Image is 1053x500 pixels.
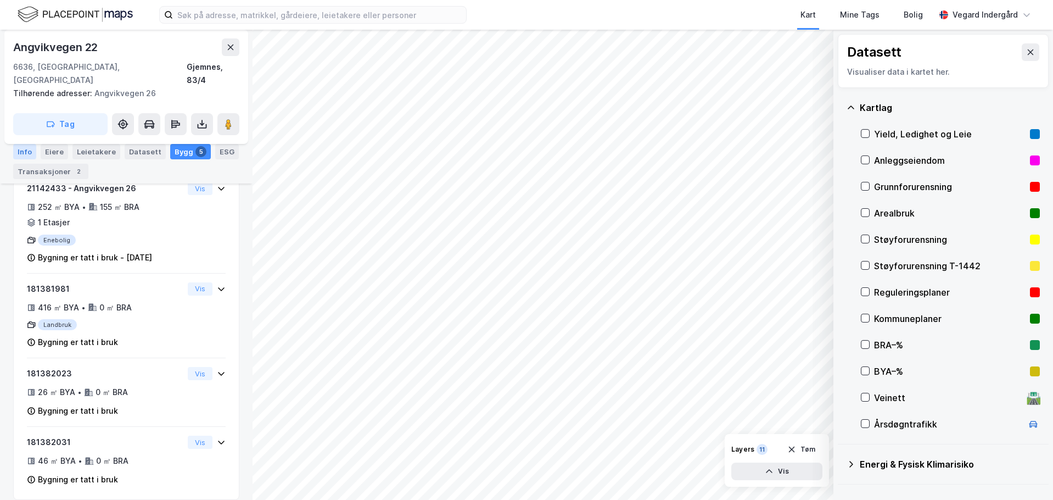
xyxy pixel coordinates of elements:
div: Angvikvegen 26 [13,87,231,100]
iframe: Chat Widget [998,447,1053,500]
div: Layers [731,445,754,454]
div: Datasett [847,43,901,61]
div: Kontrollprogram for chat [998,447,1053,500]
div: Anleggseiendom [874,154,1026,167]
div: Visualiser data i kartet her. [847,65,1039,79]
div: • [78,457,82,465]
div: Vegard Indergård [953,8,1018,21]
img: logo.f888ab2527a4732fd821a326f86c7f29.svg [18,5,133,24]
div: BYA–% [874,365,1026,378]
div: Eiere [41,144,68,159]
div: 26 ㎡ BYA [38,386,75,399]
button: Tøm [780,441,822,458]
div: Kartlag [860,101,1040,114]
div: Kommuneplaner [874,312,1026,325]
span: Tilhørende adresser: [13,88,94,98]
div: 155 ㎡ BRA [100,201,139,214]
div: • [77,388,82,397]
div: 5 [195,146,206,157]
div: Kart [800,8,816,21]
div: Transaksjoner [13,164,88,179]
div: 0 ㎡ BRA [96,454,128,468]
div: 46 ㎡ BYA [38,454,76,468]
div: ESG [215,144,239,159]
div: 6636, [GEOGRAPHIC_DATA], [GEOGRAPHIC_DATA] [13,60,187,87]
div: Leietakere [72,144,120,159]
button: Vis [188,436,212,449]
div: Datasett [125,144,166,159]
div: Mine Tags [840,8,880,21]
button: Tag [13,113,108,135]
div: Støyforurensning T-1442 [874,259,1026,273]
div: Grunnforurensning [874,180,1026,193]
div: Arealbruk [874,207,1026,220]
div: 1 Etasjer [38,216,70,229]
button: Vis [731,463,822,480]
div: Energi & Fysisk Klimarisiko [860,458,1040,471]
div: 2 [73,166,84,177]
div: Bygning er tatt i bruk [38,473,118,486]
div: 181382031 [27,436,183,449]
div: Angvikvegen 22 [13,38,100,56]
div: Støyforurensning [874,233,1026,246]
button: Vis [188,182,212,195]
button: Vis [188,282,212,296]
div: 0 ㎡ BRA [99,301,132,314]
div: BRA–% [874,338,1026,352]
div: Info [13,144,36,159]
div: 181381981 [27,282,183,296]
button: Vis [188,367,212,380]
div: Bygg [170,144,211,159]
input: Søk på adresse, matrikkel, gårdeiere, leietakere eller personer [173,7,466,23]
div: • [81,303,86,312]
div: Yield, Ledighet og Leie [874,127,1026,141]
div: Reguleringsplaner [874,286,1026,299]
div: Årsdøgntrafikk [874,418,1022,431]
div: 11 [757,444,768,455]
div: Bygning er tatt i bruk [38,336,118,349]
div: 416 ㎡ BYA [38,301,79,314]
div: 🛣️ [1026,391,1041,405]
div: Veinett [874,391,1022,404]
div: 0 ㎡ BRA [96,386,128,399]
div: Bygning er tatt i bruk [38,404,118,418]
div: 181382023 [27,367,183,380]
div: 21142433 - Angvikvegen 26 [27,182,183,195]
div: Gjemnes, 83/4 [187,60,239,87]
div: • [82,203,86,212]
div: 252 ㎡ BYA [38,201,80,214]
div: Bolig [904,8,923,21]
div: Bygning er tatt i bruk - [DATE] [38,251,152,264]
